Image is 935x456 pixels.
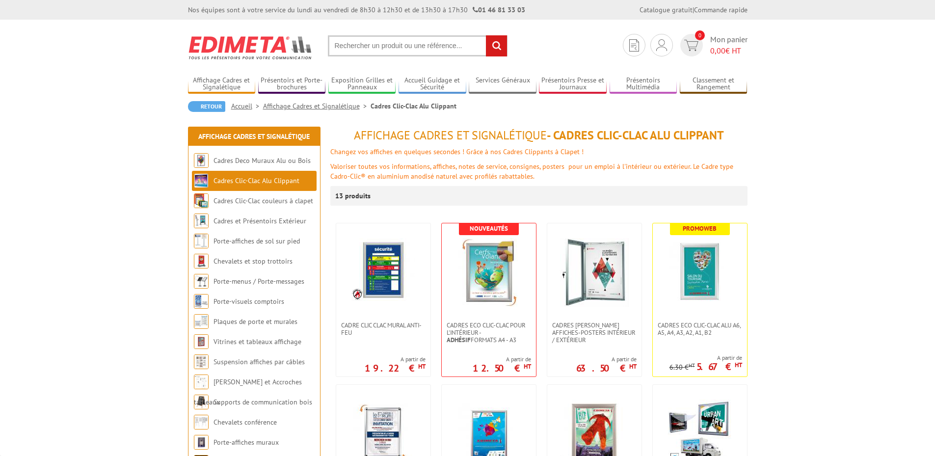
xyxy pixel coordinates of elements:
[328,35,508,56] input: Rechercher un produit ou une référence...
[214,438,279,447] a: Porte-affiches muraux
[194,314,209,329] img: Plaques de porte et murales
[194,173,209,188] img: Cadres Clic-Clac Alu Clippant
[552,322,637,344] span: Cadres [PERSON_NAME] affiches-posters intérieur / extérieur
[194,435,209,450] img: Porte-affiches muraux
[194,375,209,389] img: Cimaises et Accroches tableaux
[680,76,748,92] a: Classement et Rangement
[214,196,313,205] a: Cadres Clic-Clac couleurs à clapet
[214,337,301,346] a: Vitrines et tableaux affichage
[194,214,209,228] img: Cadres et Présentoirs Extérieur
[194,294,209,309] img: Porte-visuels comptoirs
[524,362,531,371] sup: HT
[656,39,667,51] img: devis rapide
[231,102,263,110] a: Accueil
[214,257,293,266] a: Chevalets et stop trottoirs
[365,365,426,371] p: 19.22 €
[560,238,629,307] img: Cadres vitrines affiches-posters intérieur / extérieur
[214,176,299,185] a: Cadres Clic-Clac Alu Clippant
[735,361,742,369] sup: HT
[371,101,456,111] li: Cadres Clic-Clac Alu Clippant
[214,357,305,366] a: Suspension affiches par câbles
[469,76,536,92] a: Services Généraux
[678,34,748,56] a: devis rapide 0 Mon panier 0,00€ HT
[330,162,733,181] font: Valoriser toutes vos informations, affiches, notes de service, consignes, posters pour un emploi ...
[188,5,525,15] div: Nos équipes sont à votre service du lundi au vendredi de 8h30 à 12h30 et de 13h30 à 17h30
[214,277,304,286] a: Porte-menus / Porte-messages
[629,362,637,371] sup: HT
[666,238,734,307] img: Cadres Eco Clic-Clac alu A6, A5, A4, A3, A2, A1, B2
[454,238,523,307] img: Cadres Eco Clic-Clac pour l'intérieur - <strong>Adhésif</strong> formats A4 - A3
[188,29,313,66] img: Edimeta
[341,322,426,336] span: Cadre CLIC CLAC Mural ANTI-FEU
[684,40,698,51] img: devis rapide
[188,76,256,92] a: Affichage Cadres et Signalétique
[710,45,748,56] span: € HT
[447,322,531,344] span: Cadres Eco Clic-Clac pour l'intérieur - formats A4 - A3
[653,322,747,336] a: Cadres Eco Clic-Clac alu A6, A5, A4, A3, A2, A1, B2
[214,317,297,326] a: Plaques de porte et murales
[695,30,705,40] span: 0
[188,101,225,112] a: Retour
[214,216,306,225] a: Cadres et Présentoirs Extérieur
[258,76,326,92] a: Présentoirs et Porte-brochures
[640,5,693,14] a: Catalogue gratuit
[336,322,430,336] a: Cadre CLIC CLAC Mural ANTI-FEU
[696,364,742,370] p: 5.67 €
[473,5,525,14] strong: 01 46 81 33 03
[576,355,637,363] span: A partir de
[354,128,547,143] span: Affichage Cadres et Signalétique
[335,186,372,206] p: 13 produits
[330,129,748,142] h1: - Cadres Clic-Clac Alu Clippant
[658,322,742,336] span: Cadres Eco Clic-Clac alu A6, A5, A4, A3, A2, A1, B2
[683,224,717,233] b: Promoweb
[330,147,584,156] font: Changez vos affiches en quelques secondes ! Grâce à nos Cadres Clippants à Clapet !
[473,365,531,371] p: 12.50 €
[194,334,209,349] img: Vitrines et tableaux affichage
[669,354,742,362] span: A partir de
[214,237,300,245] a: Porte-affiches de sol sur pied
[194,354,209,369] img: Suspension affiches par câbles
[640,5,748,15] div: |
[473,355,531,363] span: A partir de
[669,364,695,371] p: 6.30 €
[194,153,209,168] img: Cadres Deco Muraux Alu ou Bois
[365,355,426,363] span: A partir de
[194,234,209,248] img: Porte-affiches de sol sur pied
[194,274,209,289] img: Porte-menus / Porte-messages
[539,76,607,92] a: Présentoirs Presse et Journaux
[694,5,748,14] a: Commande rapide
[418,362,426,371] sup: HT
[710,46,725,55] span: 0,00
[447,336,471,344] strong: Adhésif
[629,39,639,52] img: devis rapide
[576,365,637,371] p: 63.50 €
[351,238,415,302] img: Cadre CLIC CLAC Mural ANTI-FEU
[486,35,507,56] input: rechercher
[194,254,209,268] img: Chevalets et stop trottoirs
[214,297,284,306] a: Porte-visuels comptoirs
[263,102,371,110] a: Affichage Cadres et Signalétique
[214,418,277,427] a: Chevalets conférence
[547,322,641,344] a: Cadres [PERSON_NAME] affiches-posters intérieur / extérieur
[710,34,748,56] span: Mon panier
[214,398,312,406] a: Supports de communication bois
[610,76,677,92] a: Présentoirs Multimédia
[328,76,396,92] a: Exposition Grilles et Panneaux
[399,76,466,92] a: Accueil Guidage et Sécurité
[194,377,302,406] a: [PERSON_NAME] et Accroches tableaux
[689,362,695,369] sup: HT
[214,156,311,165] a: Cadres Deco Muraux Alu ou Bois
[194,193,209,208] img: Cadres Clic-Clac couleurs à clapet
[194,415,209,429] img: Chevalets conférence
[442,322,536,344] a: Cadres Eco Clic-Clac pour l'intérieur -Adhésifformats A4 - A3
[198,132,310,141] a: Affichage Cadres et Signalétique
[470,224,508,233] b: Nouveautés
